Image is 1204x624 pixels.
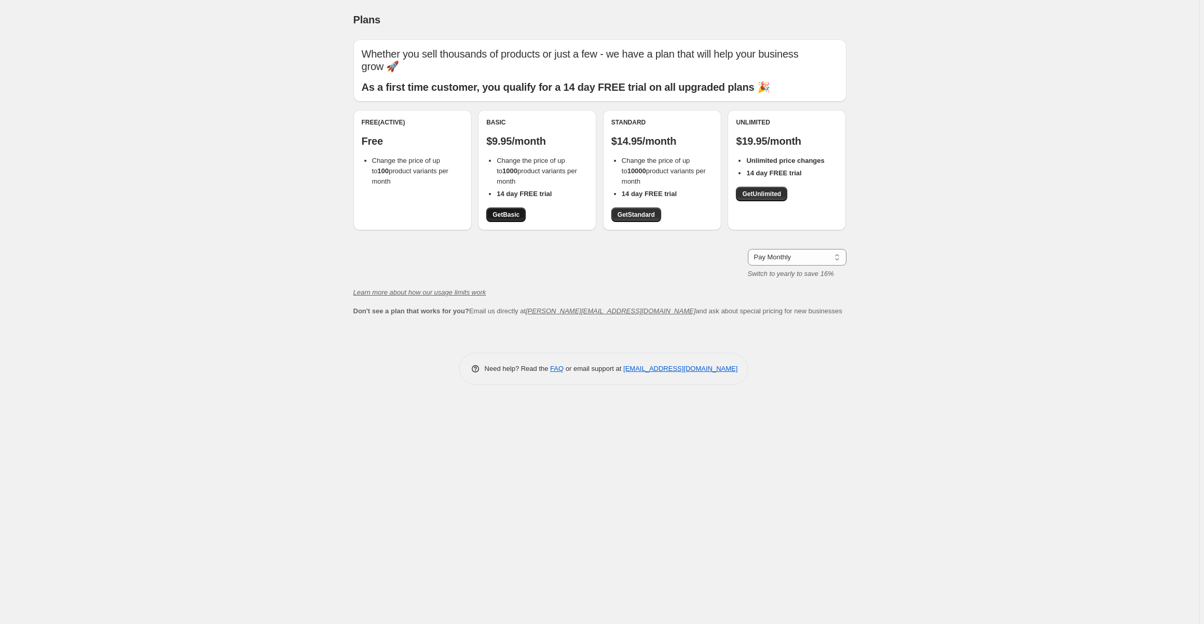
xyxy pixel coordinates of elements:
div: Unlimited [736,118,838,127]
div: Basic [486,118,588,127]
span: Change the price of up to product variants per month [372,157,448,185]
a: Learn more about how our usage limits work [353,288,486,296]
p: $19.95/month [736,135,838,147]
b: Unlimited price changes [746,157,824,164]
a: [EMAIL_ADDRESS][DOMAIN_NAME] [623,365,737,372]
b: 14 day FREE trial [497,190,552,198]
b: As a first time customer, you qualify for a 14 day FREE trial on all upgraded plans 🎉 [362,81,770,93]
span: Get Basic [492,211,519,219]
b: 100 [377,167,389,175]
b: 14 day FREE trial [622,190,677,198]
b: 10000 [627,167,646,175]
a: [PERSON_NAME][EMAIL_ADDRESS][DOMAIN_NAME] [526,307,695,315]
a: GetUnlimited [736,187,787,201]
span: Need help? Read the [485,365,551,372]
p: $14.95/month [611,135,713,147]
span: Plans [353,14,380,25]
span: Change the price of up to product variants per month [622,157,706,185]
b: Don't see a plan that works for you? [353,307,469,315]
p: Free [362,135,463,147]
span: Email us directly at and ask about special pricing for new businesses [353,307,842,315]
a: FAQ [550,365,564,372]
b: 14 day FREE trial [746,169,801,177]
b: 1000 [502,167,517,175]
div: Standard [611,118,713,127]
span: Get Unlimited [742,190,781,198]
i: Switch to yearly to save 16% [748,270,834,278]
span: or email support at [564,365,623,372]
a: GetBasic [486,207,526,222]
span: Get Standard [618,211,655,219]
p: Whether you sell thousands of products or just a few - we have a plan that will help your busines... [362,48,838,73]
a: GetStandard [611,207,661,222]
span: Change the price of up to product variants per month [497,157,577,185]
p: $9.95/month [486,135,588,147]
div: Free (Active) [362,118,463,127]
